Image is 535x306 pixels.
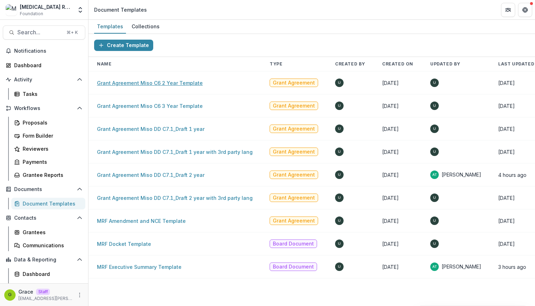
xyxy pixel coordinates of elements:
button: More [75,291,84,299]
div: Form Builder [23,132,80,139]
span: [DATE] [382,241,399,247]
div: Document Templates [94,6,147,13]
span: [DATE] [498,218,515,224]
span: 3 hours ago [498,264,526,270]
a: Dashboard [3,59,85,71]
span: [PERSON_NAME] [442,263,481,270]
a: Reviewers [11,143,85,155]
button: Notifications [3,45,85,57]
div: Unknown [433,81,436,85]
div: Anna Test [432,173,437,177]
a: Grant Agreement Miso C6 2 Year Template [97,80,203,86]
div: ⌘ + K [65,29,79,36]
div: Dashboard [14,62,80,69]
a: MRF Executive Summary Template [97,264,182,270]
span: Data & Reporting [14,257,74,263]
div: Unknown [433,104,436,108]
div: Document Templates [23,200,80,207]
span: Activity [14,77,74,83]
span: [DATE] [498,126,515,132]
span: [PERSON_NAME] [442,171,481,178]
div: Unknown [338,173,341,177]
div: Unknown [338,219,341,223]
a: Dashboard [11,268,85,280]
span: Board Document [273,264,314,270]
a: Grantees [11,226,85,238]
div: Unknown [433,150,436,154]
div: Collections [129,21,162,31]
span: Grant Agreement [273,103,315,109]
span: [DATE] [382,149,399,155]
span: Grant Agreement [273,218,315,224]
th: Name [88,57,261,71]
a: Grant Agreement Miso C6 3 Year Template [97,103,203,109]
span: Documents [14,186,74,192]
span: Notifications [14,48,82,54]
span: [DATE] [382,195,399,201]
div: Unknown [433,127,436,131]
button: Create Template [94,40,153,51]
div: Unknown [338,81,341,85]
th: Updated By [422,57,490,71]
span: [DATE] [382,126,399,132]
button: Search... [3,25,85,40]
div: Tasks [23,90,80,98]
div: Dashboard [23,270,80,278]
a: Tasks [11,88,85,100]
div: Unknown [433,196,436,200]
a: Proposals [11,117,85,128]
div: Proposals [23,119,80,126]
a: Communications [11,239,85,251]
div: Unknown [433,219,436,223]
div: Grantee Reports [23,171,80,179]
span: [DATE] [498,195,515,201]
span: [DATE] [382,80,399,86]
span: [DATE] [382,172,399,178]
span: [DATE] [498,80,515,86]
a: Grant Agreement Miso DD C7.1_Draft 1 year [97,126,205,132]
span: Grant Agreement [273,126,315,132]
div: Unknown [338,127,341,131]
a: MRF Docket Template [97,241,151,247]
p: [EMAIL_ADDRESS][PERSON_NAME][DOMAIN_NAME] [18,295,73,302]
p: Staff [36,289,50,295]
button: Open Workflows [3,103,85,114]
span: [DATE] [382,103,399,109]
span: Grant Agreement [273,172,315,178]
span: [DATE] [382,264,399,270]
div: Unknown [338,150,341,154]
div: Payments [23,158,80,166]
img: Misophonia Research Fund Workflow Sandbox [6,4,17,16]
button: Open Contacts [3,212,85,224]
a: Document Templates [11,198,85,209]
a: Payments [11,156,85,168]
span: Contacts [14,215,74,221]
a: Grant Agreement Miso DD C7.1_Draft 1 year with 3rd party lang [97,149,253,155]
a: Templates [94,20,126,34]
div: Grantees [23,229,80,236]
div: Anna Test [432,265,437,269]
span: 4 hours ago [498,172,527,178]
span: [DATE] [498,241,515,247]
span: Search... [17,29,62,36]
span: Workflows [14,105,74,111]
div: Unknown [338,242,341,246]
th: Created On [374,57,422,71]
th: Created By [327,57,374,71]
div: Unknown [338,104,341,108]
a: Collections [129,20,162,34]
span: Foundation [20,11,43,17]
div: [MEDICAL_DATA] Research Fund Workflow Sandbox [20,3,73,11]
button: Get Help [518,3,532,17]
div: Communications [23,242,80,249]
nav: breadcrumb [91,5,150,15]
span: Grant Agreement [273,80,315,86]
span: [DATE] [498,103,515,109]
button: Open Documents [3,184,85,195]
a: Grantee Reports [11,169,85,181]
a: MRF Amendment and NCE Template [97,218,186,224]
span: Grant Agreement [273,149,315,155]
a: Grant Agreement Miso DD C7.1_Draft 2 year with 3rd party lang [97,195,253,201]
div: Unknown [338,265,341,269]
div: Reviewers [23,145,80,152]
